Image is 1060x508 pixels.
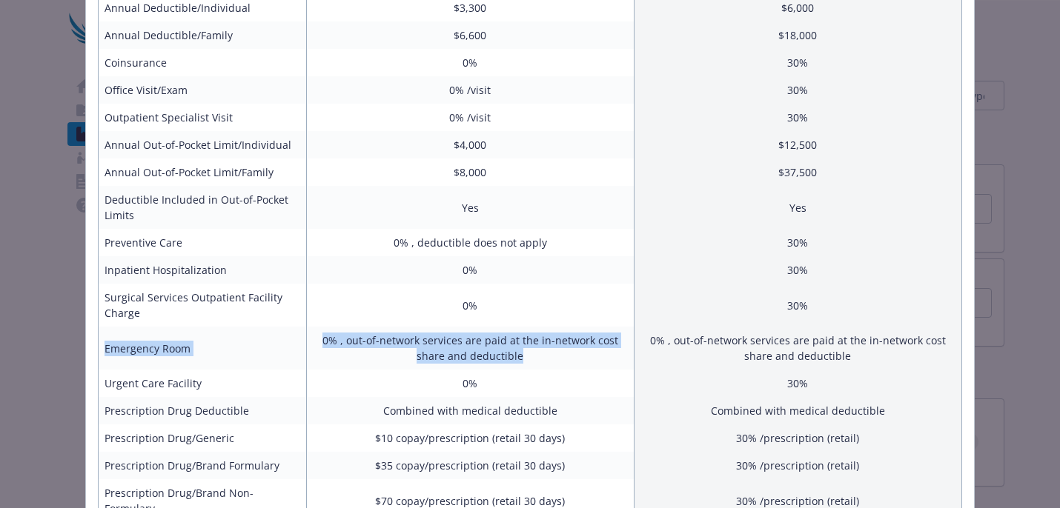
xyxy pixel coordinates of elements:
td: 0% [306,49,634,76]
td: 30% [634,76,961,104]
td: $6,600 [306,21,634,49]
td: Yes [306,186,634,229]
td: 30% [634,229,961,256]
td: Prescription Drug/Generic [99,424,307,452]
td: Annual Out-of-Pocket Limit/Family [99,158,307,186]
td: Emergency Room [99,327,307,370]
td: 0% , out-of-network services are paid at the in-network cost share and deductible [634,327,961,370]
td: 30% [634,370,961,397]
td: 0% [306,370,634,397]
td: Coinsurance [99,49,307,76]
td: 30% [634,284,961,327]
td: Outpatient Specialist Visit [99,104,307,131]
td: $35 copay/prescription (retail 30 days) [306,452,634,479]
td: Preventive Care [99,229,307,256]
td: 0% [306,256,634,284]
td: Annual Out-of-Pocket Limit/Individual [99,131,307,158]
td: Inpatient Hospitalization [99,256,307,284]
td: $18,000 [634,21,961,49]
td: $8,000 [306,158,634,186]
td: 30% /prescription (retail) [634,424,961,452]
td: Yes [634,186,961,229]
td: 30% /prescription (retail) [634,452,961,479]
td: $37,500 [634,158,961,186]
td: Deductible Included in Out-of-Pocket Limits [99,186,307,229]
td: Combined with medical deductible [634,397,961,424]
td: Prescription Drug Deductible [99,397,307,424]
td: 30% [634,49,961,76]
td: 0% /visit [306,104,634,131]
td: 0% [306,284,634,327]
td: 30% [634,256,961,284]
td: $12,500 [634,131,961,158]
td: $10 copay/prescription (retail 30 days) [306,424,634,452]
td: Surgical Services Outpatient Facility Charge [99,284,307,327]
td: 30% [634,104,961,131]
td: Combined with medical deductible [306,397,634,424]
td: Prescription Drug/Brand Formulary [99,452,307,479]
td: 0% /visit [306,76,634,104]
td: 0% , deductible does not apply [306,229,634,256]
td: $4,000 [306,131,634,158]
td: 0% , out-of-network services are paid at the in-network cost share and deductible [306,327,634,370]
td: Annual Deductible/Family [99,21,307,49]
td: Urgent Care Facility [99,370,307,397]
td: Office Visit/Exam [99,76,307,104]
